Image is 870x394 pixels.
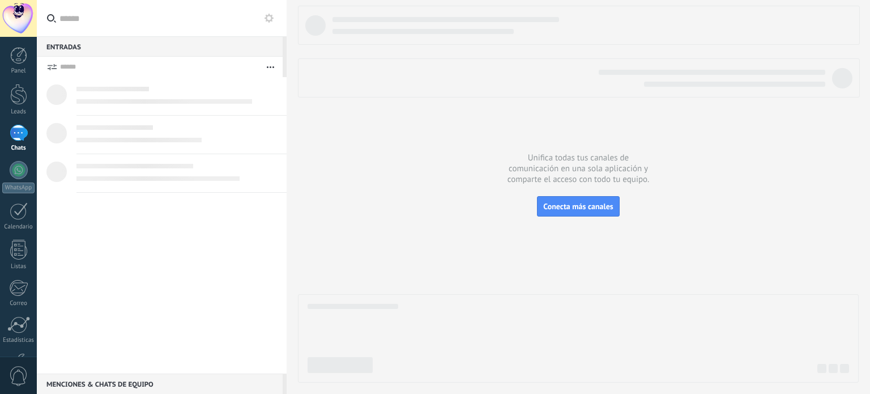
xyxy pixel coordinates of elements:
div: Entradas [37,36,283,57]
div: Calendario [2,223,35,231]
div: Chats [2,145,35,152]
div: Panel [2,67,35,75]
div: Menciones & Chats de equipo [37,374,283,394]
button: Conecta más canales [537,196,619,217]
div: Listas [2,263,35,270]
div: Correo [2,300,35,307]
span: Conecta más canales [543,201,613,211]
div: Estadísticas [2,337,35,344]
div: WhatsApp [2,183,35,193]
div: Leads [2,108,35,116]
